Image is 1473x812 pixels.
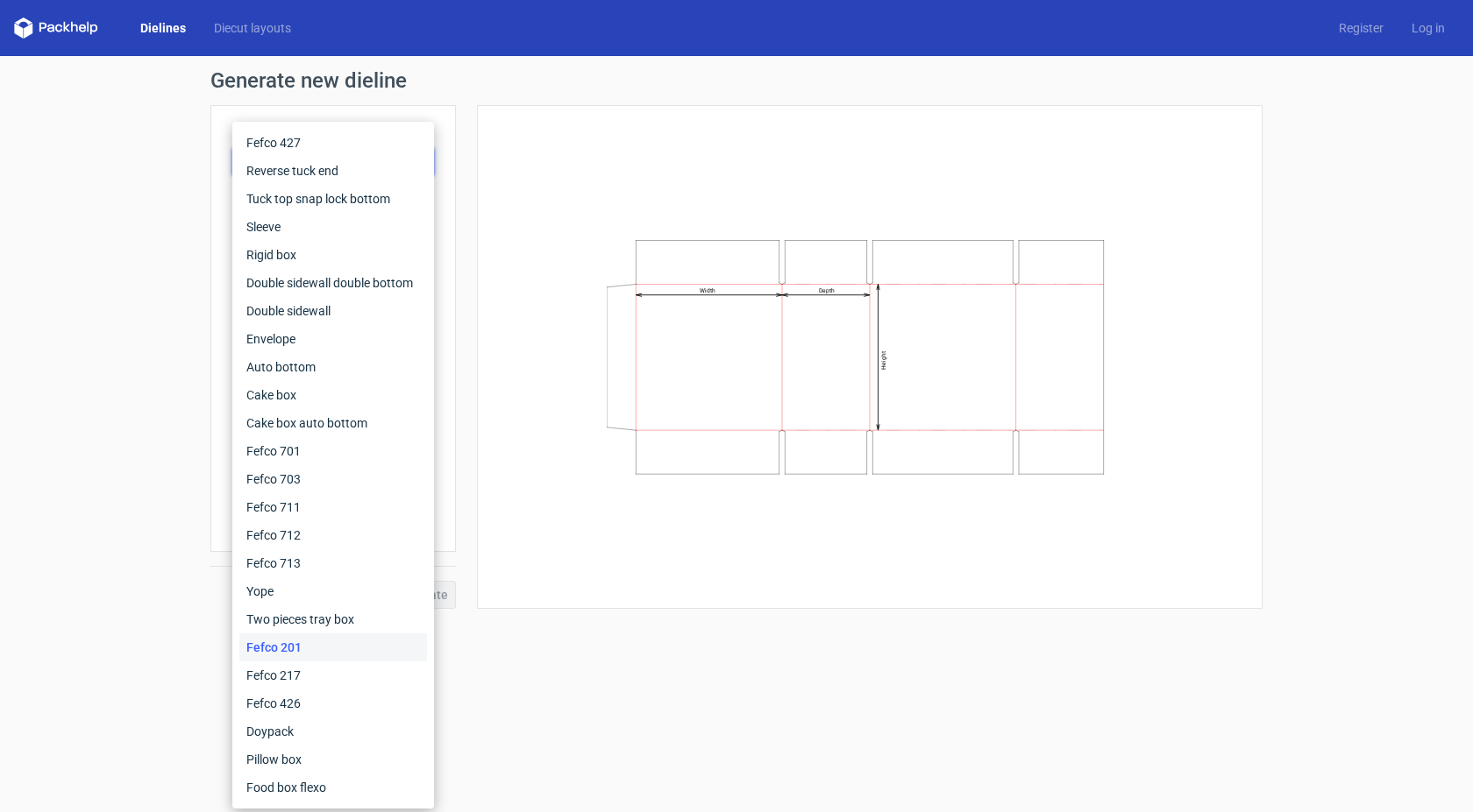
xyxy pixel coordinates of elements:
[239,577,427,605] div: Yope
[239,493,427,521] div: Fefco 711
[126,19,200,37] a: Dielines
[239,633,427,661] div: Fefco 201
[239,269,427,297] div: Double sidewall double bottom
[880,351,887,370] text: Height
[239,297,427,325] div: Double sidewall
[239,549,427,577] div: Fefco 713
[239,689,427,717] div: Fefco 426
[239,717,427,745] div: Doypack
[819,287,835,294] text: Depth
[239,157,427,185] div: Reverse tuck end
[239,465,427,493] div: Fefco 703
[239,185,427,213] div: Tuck top snap lock bottom
[239,213,427,241] div: Sleeve
[200,19,305,37] a: Diecut layouts
[239,773,427,801] div: Food box flexo
[239,521,427,549] div: Fefco 712
[239,661,427,689] div: Fefco 217
[1398,19,1459,37] a: Log in
[1325,19,1398,37] a: Register
[239,381,427,409] div: Cake box
[239,745,427,773] div: Pillow box
[239,241,427,269] div: Rigid box
[239,129,427,157] div: Fefco 427
[239,409,427,437] div: Cake box auto bottom
[239,437,427,465] div: Fefco 701
[700,287,715,294] text: Width
[210,70,1263,91] h1: Generate new dieline
[239,605,427,633] div: Two pieces tray box
[239,353,427,381] div: Auto bottom
[239,325,427,353] div: Envelope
